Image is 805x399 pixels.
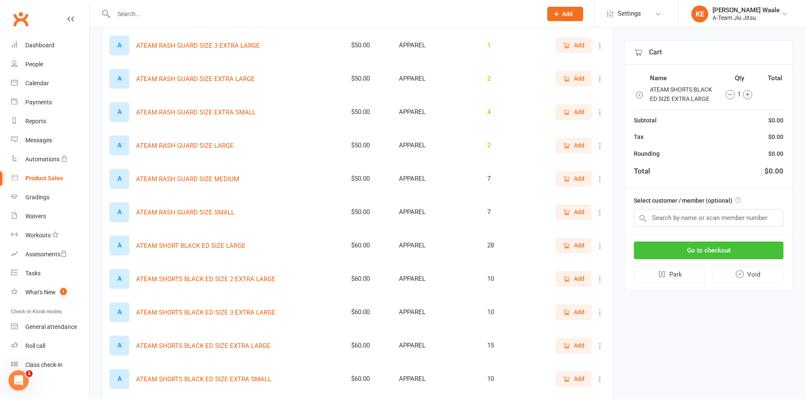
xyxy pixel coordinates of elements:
div: APPAREL [399,375,472,383]
div: Dashboard [25,42,55,49]
button: Add [556,238,592,253]
div: APPAREL [399,42,472,49]
a: Dashboard [11,36,89,55]
div: 15 [487,342,524,349]
input: Search by name or scan member number [634,209,783,227]
div: A-Team Jiu Jitsu [712,14,780,22]
div: 4 [487,109,524,116]
div: $0.00 [768,149,783,158]
div: APPAREL [399,309,472,316]
button: Go to checkout [634,242,783,259]
div: $60.00 [351,275,383,282]
a: Class kiosk mode [11,356,89,375]
button: Add [556,204,592,220]
div: A [109,269,129,289]
span: Add [574,207,584,217]
div: KE [691,5,708,22]
div: 10 [487,309,524,316]
td: ATEAM SHORTS BLACK ED SIZE EXTRA LARGE [649,84,716,104]
a: Reports [11,112,89,131]
div: APPAREL [399,175,472,182]
div: Calendar [25,80,49,87]
a: Workouts [11,226,89,245]
button: Add [556,304,592,320]
button: Add [556,271,592,286]
div: Roll call [25,342,45,349]
div: 1 [718,89,760,99]
button: Add [556,38,592,53]
th: Total [763,73,783,84]
div: Automations [25,156,60,163]
div: Payments [25,99,52,106]
div: $50.00 [351,175,383,182]
span: Add [574,374,584,383]
th: Name [649,73,716,84]
a: Product Sales [11,169,89,188]
div: $50.00 [351,75,383,82]
div: 10 [487,275,524,282]
div: APPAREL [399,242,472,249]
div: $0.00 [768,116,783,125]
a: Waivers [11,207,89,226]
button: Add [556,338,592,353]
div: A [109,202,129,222]
button: ATEAM SHORTS BLACK ED SIZE 3 EXTRA LARGE [136,307,276,318]
div: Tasks [25,270,41,277]
button: ATEAM RASH GUARD SIZE 3 EXTRA LARGE [136,41,260,51]
div: $60.00 [351,309,383,316]
button: Park [634,266,705,283]
div: Gradings [25,194,49,201]
div: A [109,236,129,255]
div: [PERSON_NAME] Waale [712,6,780,14]
a: Payments [11,93,89,112]
div: APPAREL [399,275,472,282]
button: ATEAM RASH GUARD SIZE EXTRA LARGE [136,74,255,84]
button: ATEAM SHORTS BLACK ED SIZE EXTRA LARGE [136,341,270,351]
div: Product Sales [25,175,63,182]
div: $60.00 [351,242,383,249]
div: $60.00 [351,342,383,349]
button: ATEAM SHORTS BLACK ED SIZE EXTRA SMALL [136,374,271,384]
button: ATEAM RASH GUARD SIZE EXTRA SMALL [136,107,256,117]
a: General attendance kiosk mode [11,318,89,337]
div: Waivers [25,213,46,220]
div: Messages [25,137,52,144]
div: 1 [487,42,524,49]
div: Workouts [25,232,51,239]
a: What's New1 [11,283,89,302]
label: Select customer / member (optional) [634,196,741,205]
div: APPAREL [399,109,472,116]
div: A [109,35,129,55]
button: ATEAM RASH GUARD SIZE SMALL [136,207,235,217]
div: Assessments [25,251,67,258]
div: APPAREL [399,209,472,216]
button: Add [556,371,592,386]
div: Cart [625,41,793,65]
a: People [11,55,89,74]
div: 2 [487,142,524,149]
div: $60.00 [351,375,383,383]
div: 7 [487,175,524,182]
div: $50.00 [351,109,383,116]
button: ATEAM RASH GUARD SIZE MEDIUM [136,174,239,184]
input: Search... [111,8,536,20]
span: Add [574,341,584,350]
button: Add [556,71,592,86]
div: Reports [25,118,46,125]
span: Settings [618,4,641,23]
button: Add [547,7,583,21]
div: APPAREL [399,342,472,349]
span: Add [574,74,584,83]
div: $0.00 [764,166,783,177]
span: 1 [60,288,67,295]
span: Add [574,141,584,150]
a: Tasks [11,264,89,283]
div: Rounding [634,149,660,158]
div: Total [634,166,650,177]
div: Subtotal [634,116,657,125]
a: Automations [11,150,89,169]
a: Clubworx [10,8,31,30]
div: General attendance [25,323,77,330]
div: People [25,61,43,68]
div: A [109,136,129,155]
